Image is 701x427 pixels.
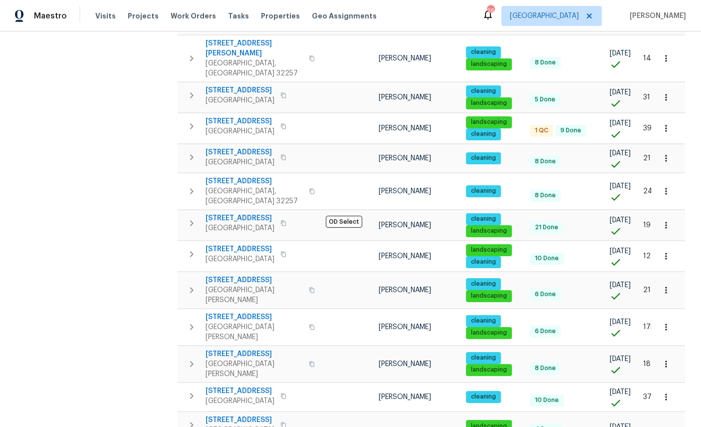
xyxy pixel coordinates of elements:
span: [DATE] [610,183,631,190]
span: cleaning [467,215,500,223]
span: [STREET_ADDRESS] [206,415,274,425]
span: 196 [643,222,655,229]
span: [DATE] [610,150,631,157]
span: [GEOGRAPHIC_DATA] [206,126,274,136]
span: [DATE] [610,120,631,127]
span: cleaning [467,87,500,95]
span: Work Orders [171,11,216,21]
div: 26 [487,6,494,16]
span: landscaping [467,227,511,235]
span: 10 Done [531,254,563,263]
span: 144 [643,55,656,62]
span: [DATE] [610,389,631,396]
span: [DATE] [610,50,631,57]
span: [STREET_ADDRESS] [206,275,303,285]
span: 21 Done [531,223,562,232]
span: Maestro [34,11,67,21]
span: cleaning [467,393,500,401]
span: [GEOGRAPHIC_DATA] [510,11,579,21]
span: [PERSON_NAME] [379,324,431,331]
span: cleaning [467,317,500,325]
span: Geo Assignments [312,11,377,21]
span: landscaping [467,329,511,337]
span: cleaning [467,130,500,138]
span: OD Select [326,216,362,228]
span: 9 Done [556,126,585,135]
span: [PERSON_NAME] [379,253,431,260]
span: [GEOGRAPHIC_DATA] [206,254,274,264]
span: Visits [95,11,116,21]
span: landscaping [467,118,511,126]
span: cleaning [467,258,500,266]
span: 31 [643,94,650,101]
span: [GEOGRAPHIC_DATA] [206,396,274,406]
span: Properties [261,11,300,21]
span: landscaping [467,292,511,300]
span: [STREET_ADDRESS] [206,312,303,322]
span: [PERSON_NAME] [379,94,431,101]
span: [DATE] [610,217,631,224]
span: 182 [643,361,655,368]
span: [STREET_ADDRESS] [206,386,274,396]
span: [GEOGRAPHIC_DATA] [206,95,274,105]
span: [DATE] [610,89,631,96]
span: [STREET_ADDRESS] [206,147,274,157]
span: [DATE] [610,319,631,326]
span: [GEOGRAPHIC_DATA], [GEOGRAPHIC_DATA] 32257 [206,58,303,78]
span: [PERSON_NAME] [379,55,431,62]
span: [STREET_ADDRESS] [206,213,274,223]
span: [DATE] [610,282,631,289]
span: [STREET_ADDRESS][PERSON_NAME] [206,38,303,58]
span: [DATE] [610,356,631,363]
span: [PERSON_NAME] [379,394,431,401]
span: [PERSON_NAME] [379,361,431,368]
span: [PERSON_NAME] [626,11,686,21]
span: 8 Done [531,157,560,166]
span: 8 Done [531,58,560,67]
span: cleaning [467,48,500,56]
span: [PERSON_NAME] [379,155,431,162]
span: [PERSON_NAME] [379,125,431,132]
span: landscaping [467,246,511,254]
span: 218 [643,287,655,294]
span: [PERSON_NAME] [379,287,431,294]
span: 5 Done [531,95,559,104]
span: Projects [128,11,159,21]
span: [STREET_ADDRESS] [206,349,303,359]
span: [STREET_ADDRESS] [206,244,274,254]
span: [GEOGRAPHIC_DATA] [206,157,274,167]
span: landscaping [467,366,511,374]
span: cleaning [467,280,500,288]
span: 396 [643,125,656,132]
span: 10 Done [531,396,563,405]
span: 128 [643,253,655,260]
span: [GEOGRAPHIC_DATA][PERSON_NAME] [206,359,303,379]
span: [DATE] [610,248,631,255]
span: 6 Done [531,290,560,299]
span: 249 [643,188,657,195]
span: [GEOGRAPHIC_DATA], [GEOGRAPHIC_DATA] 32257 [206,186,303,206]
span: 8 Done [531,364,560,373]
span: cleaning [467,154,500,162]
span: [GEOGRAPHIC_DATA][PERSON_NAME] [206,285,303,305]
span: cleaning [467,354,500,362]
span: 175 [643,324,655,331]
span: landscaping [467,99,511,107]
span: [STREET_ADDRESS] [206,116,274,126]
span: Tasks [228,12,249,19]
span: landscaping [467,60,511,68]
span: [STREET_ADDRESS] [206,85,274,95]
span: 214 [643,155,656,162]
span: 6 Done [531,327,560,336]
span: [GEOGRAPHIC_DATA] [206,223,274,233]
span: [PERSON_NAME] [379,188,431,195]
span: [STREET_ADDRESS] [206,176,303,186]
span: 1 QC [531,126,552,135]
span: 8 Done [531,191,560,200]
span: [GEOGRAPHIC_DATA][PERSON_NAME] [206,322,303,342]
span: cleaning [467,187,500,195]
span: [PERSON_NAME] [379,222,431,229]
span: 372 [643,394,656,401]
